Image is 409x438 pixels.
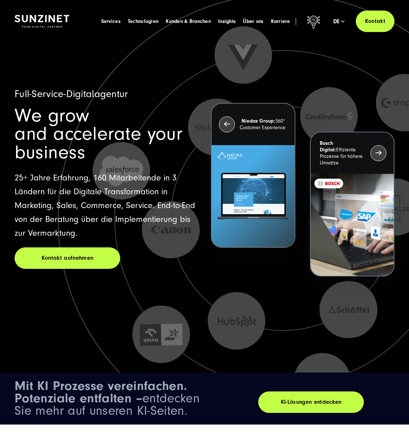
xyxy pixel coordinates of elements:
[15,247,120,269] a: Kontakt aufnehmen
[128,18,158,25] a: Technologien
[166,18,211,25] a: Kunden & Branchen
[271,18,290,25] a: Karriere
[320,140,336,153] strong: Bosch Digital:
[15,171,198,240] p: 25+ Jahre Erfahrung, 160 Mitarbeitende in 3 Ländern für die Digitale Transformation in Marketing,...
[320,140,366,166] p: Effiziente Prozesse für höhere Umsätze
[241,118,275,124] strong: Niedax Group:
[15,105,182,163] span: We grow and accelerate your business
[311,174,394,276] img: BOSCH - Kundeprojekt - Digital Transformation Agentur SUNZINET
[239,118,286,131] p: 360° Customer Experience
[212,145,295,247] img: Letztes Projekt von Niedax. Ein Laptop auf dem die Niedax Website geöffnet ist, auf blauem Hinter...
[310,132,394,276] button: Bosch Digital:Effiziente Prozesse für höhere Umsätze BOSCH - Kundeprojekt - Digital Transformatio...
[15,378,187,406] span: Mit KI Prozesse vereinfachen. Potenziale entfalten –
[258,391,364,413] a: KI-Lösungen entdecken
[15,379,200,418] span: entdecken Sie mehr auf unseren KI-Seiten.
[356,11,394,32] a: Kontakt
[211,103,295,248] button: Niedax Group:360° Customer Experience Letztes Projekt von Niedax. Ein Laptop auf dem die Niedax W...
[101,18,121,25] a: Services
[333,18,345,25] div: de
[15,88,128,100] span: Full-Service-Digitalagentur
[15,15,69,28] img: SUNZINET Full Service Digital Agentur
[218,18,236,25] a: Insights
[243,18,263,25] a: Über uns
